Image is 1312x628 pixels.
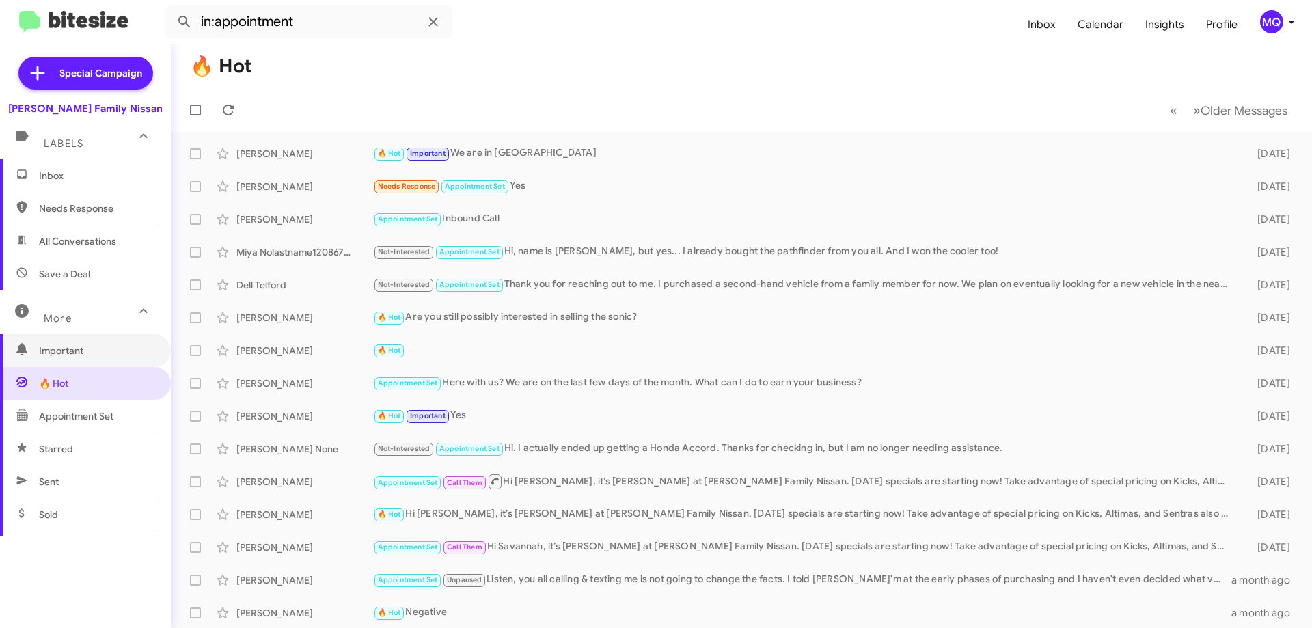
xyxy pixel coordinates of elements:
span: Call Them [447,478,482,487]
div: Miya Nolastname120867322 [236,245,373,259]
div: [DATE] [1235,475,1301,489]
div: [DATE] [1235,278,1301,292]
span: Call Them [447,543,482,551]
div: Hi [PERSON_NAME], it’s [PERSON_NAME] at [PERSON_NAME] Family Nissan. [DATE] specials are starting... [373,473,1235,490]
span: 🔥 Hot [378,346,401,355]
span: Appointment Set [378,543,438,551]
div: Hi [PERSON_NAME], it’s [PERSON_NAME] at [PERSON_NAME] Family Nissan. [DATE] specials are starting... [373,506,1235,522]
div: [PERSON_NAME] [236,180,373,193]
span: Appointment Set [439,247,500,256]
span: Older Messages [1201,103,1287,118]
div: [DATE] [1235,180,1301,193]
span: Sent [39,475,59,489]
div: [PERSON_NAME] None [236,442,373,456]
div: [DATE] [1235,442,1301,456]
span: Appointment Set [378,575,438,584]
div: a month ago [1231,606,1301,620]
span: Not-Interested [378,247,430,256]
div: [DATE] [1235,508,1301,521]
span: Important [410,149,446,158]
div: Listen, you all calling & texting me is not going to change the facts. I told [PERSON_NAME]'m at ... [373,572,1231,588]
div: [PERSON_NAME] [236,508,373,521]
div: Yes [373,178,1235,194]
div: Are you still possibly interested in selling the sonic? [373,310,1235,325]
span: Important [410,411,446,420]
div: [DATE] [1235,409,1301,423]
span: Save a Deal [39,267,90,281]
div: [PERSON_NAME] [236,409,373,423]
div: [DATE] [1235,147,1301,161]
div: Thank you for reaching out to me. I purchased a second-hand vehicle from a family member for now.... [373,277,1235,292]
div: Hi. I actually ended up getting a Honda Accord. Thanks for checking in, but I am no longer needin... [373,441,1235,456]
span: Appointment Set [39,409,113,423]
span: Important [39,344,155,357]
button: MQ [1248,10,1297,33]
a: Special Campaign [18,57,153,90]
span: Starred [39,442,73,456]
div: Inbound Call [373,211,1235,227]
span: Appointment Set [439,280,500,289]
span: 🔥 Hot [378,313,401,322]
span: More [44,312,72,325]
span: Appointment Set [378,379,438,387]
input: Search [165,5,452,38]
div: [PERSON_NAME] [236,147,373,161]
span: Needs Response [378,182,436,191]
div: Dell Telford [236,278,373,292]
div: [PERSON_NAME] Family Nissan [8,102,163,115]
div: [PERSON_NAME] [236,344,373,357]
span: Appointment Set [378,478,438,487]
div: [DATE] [1235,541,1301,554]
div: We are in [GEOGRAPHIC_DATA] [373,146,1235,161]
div: [DATE] [1235,377,1301,390]
span: Special Campaign [59,66,142,80]
div: [PERSON_NAME] [236,377,373,390]
div: [PERSON_NAME] [236,573,373,587]
div: Hi, name is [PERSON_NAME], but yes... I already bought the pathfinder from you all. And I won the... [373,244,1235,260]
div: Negative [373,605,1231,620]
span: Inbox [39,169,155,182]
div: Hi Savannah, it’s [PERSON_NAME] at [PERSON_NAME] Family Nissan. [DATE] specials are starting now!... [373,539,1235,555]
div: [DATE] [1235,213,1301,226]
span: « [1170,102,1177,119]
span: Labels [44,137,83,150]
a: Profile [1195,5,1248,44]
div: [PERSON_NAME] [236,213,373,226]
span: 🔥 Hot [378,608,401,617]
span: Not-Interested [378,444,430,453]
span: 🔥 Hot [378,411,401,420]
span: Sold [39,508,58,521]
div: a month ago [1231,573,1301,587]
div: Here with us? We are on the last few days of the month. What can I do to earn your business? [373,375,1235,391]
span: All Conversations [39,234,116,248]
span: 🔥 Hot [39,377,68,390]
span: Unpaused [447,575,482,584]
div: [PERSON_NAME] [236,475,373,489]
span: 🔥 Hot [378,149,401,158]
div: [PERSON_NAME] [236,311,373,325]
button: Previous [1162,96,1186,124]
nav: Page navigation example [1162,96,1296,124]
span: Not-Interested [378,280,430,289]
span: Needs Response [39,202,155,215]
a: Inbox [1017,5,1067,44]
button: Next [1185,96,1296,124]
span: » [1193,102,1201,119]
span: 🔥 Hot [378,510,401,519]
span: Appointment Set [445,182,505,191]
a: Calendar [1067,5,1134,44]
div: [PERSON_NAME] [236,606,373,620]
div: [DATE] [1235,311,1301,325]
div: MQ [1260,10,1283,33]
span: Appointment Set [439,444,500,453]
h1: 🔥 Hot [190,55,252,77]
div: Yes [373,408,1235,424]
span: Appointment Set [378,215,438,223]
div: [DATE] [1235,245,1301,259]
div: [PERSON_NAME] [236,541,373,554]
a: Insights [1134,5,1195,44]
